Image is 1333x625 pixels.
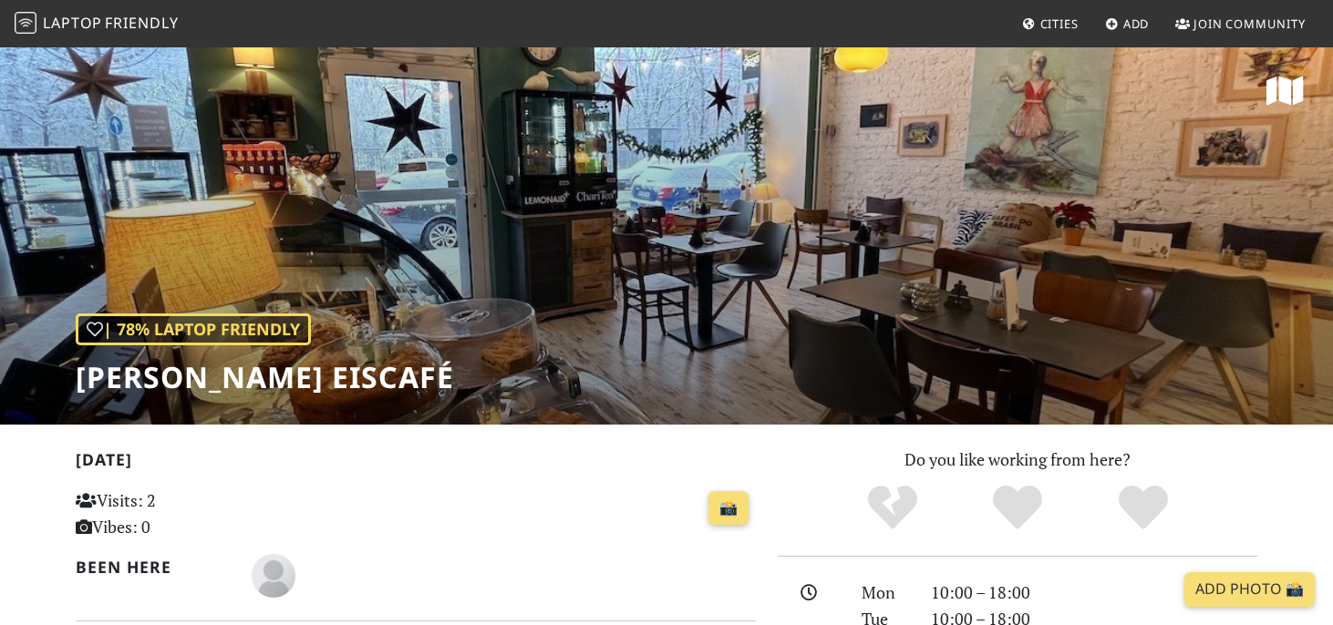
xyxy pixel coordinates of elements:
[920,579,1268,606] div: 10:00 – 18:00
[1184,572,1315,607] a: Add Photo 📸
[955,483,1080,533] div: Yes
[708,491,749,526] a: 📸
[43,13,102,33] span: Laptop
[1168,7,1313,40] a: Join Community
[1015,7,1086,40] a: Cities
[1193,15,1306,32] span: Join Community
[851,579,920,606] div: Mon
[15,8,179,40] a: LaptopFriendly LaptopFriendly
[1123,15,1150,32] span: Add
[76,558,230,577] h2: Been here
[1080,483,1206,533] div: Definitely!
[1040,15,1079,32] span: Cities
[15,12,36,34] img: LaptopFriendly
[76,360,454,394] h1: [PERSON_NAME] Eiscafé
[76,487,288,540] p: Visits: 2 Vibes: 0
[76,313,311,345] div: | 78% Laptop Friendly
[1098,7,1157,40] a: Add
[252,554,295,598] img: blank-535327c66bd565773addf3077783bbfce4b00ec00e9fd257753287c682c7fa38.png
[778,446,1257,473] p: Do you like working from here?
[830,483,956,533] div: No
[105,13,178,33] span: Friendly
[76,450,756,476] h2: [DATE]
[252,563,295,585] span: Patrik Graham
